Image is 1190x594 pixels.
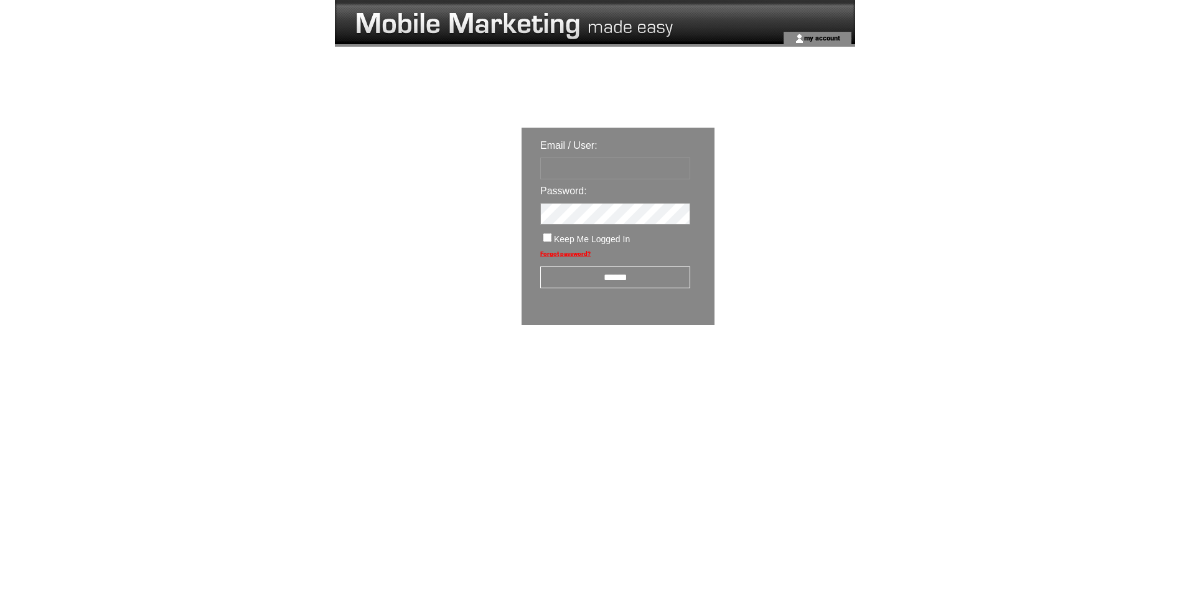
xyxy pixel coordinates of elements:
[540,140,597,151] span: Email / User:
[804,34,840,42] a: my account
[540,250,591,257] a: Forgot password?
[540,186,587,196] span: Password:
[554,234,630,244] span: Keep Me Logged In
[751,356,813,372] img: transparent.png;jsessionid=57FDE90B27129D7426DDD204347AA363
[795,34,804,44] img: account_icon.gif;jsessionid=57FDE90B27129D7426DDD204347AA363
